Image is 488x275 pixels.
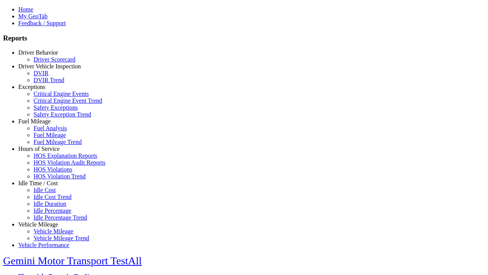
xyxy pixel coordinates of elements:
[34,159,106,166] a: HOS Violation Audit Reports
[18,146,59,152] a: Hours of Service
[34,111,91,118] a: Safety Exception Trend
[34,228,73,235] a: Vehicle Mileage
[18,63,81,70] a: Driver Vehicle Inspection
[18,242,69,248] a: Vehicle Performance
[34,152,97,159] a: HOS Explanation Reports
[34,125,67,131] a: Fuel Analysis
[34,70,48,76] a: DVIR
[3,255,142,267] a: Gemini Motor Transport TestAll
[34,104,78,111] a: Safety Exceptions
[34,173,86,180] a: HOS Violation Trend
[34,56,75,63] a: Driver Scorecard
[34,207,71,214] a: Idle Percentage
[34,235,89,241] a: Vehicle Mileage Trend
[18,84,45,90] a: Exceptions
[34,166,72,173] a: HOS Violations
[18,49,58,56] a: Driver Behavior
[34,139,82,145] a: Fuel Mileage Trend
[18,221,58,228] a: Vehicle Mileage
[3,34,485,42] h3: Reports
[34,77,64,83] a: DVIR Trend
[34,194,72,200] a: Idle Cost Trend
[34,214,87,221] a: Idle Percentage Trend
[18,20,66,26] a: Feedback / Support
[34,187,56,193] a: Idle Cost
[18,6,33,13] a: Home
[34,132,66,138] a: Fuel Mileage
[34,97,102,104] a: Critical Engine Event Trend
[18,180,58,186] a: Idle Time / Cost
[34,201,66,207] a: Idle Duration
[18,118,51,125] a: Fuel Mileage
[34,91,89,97] a: Critical Engine Events
[18,13,48,19] a: My GeoTab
